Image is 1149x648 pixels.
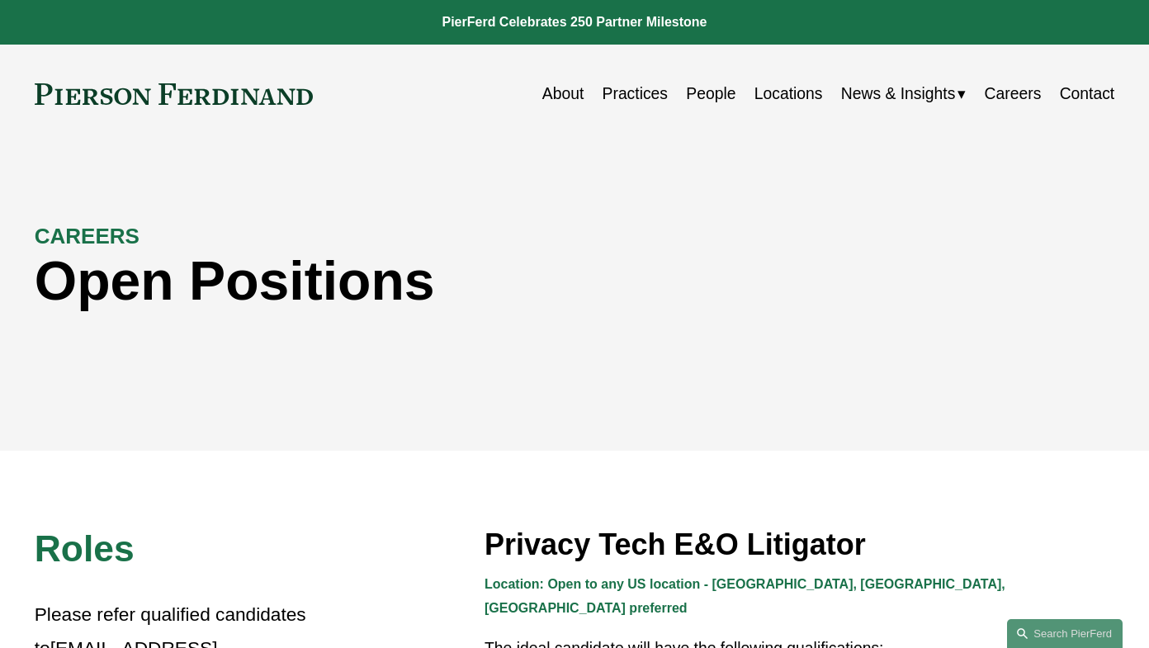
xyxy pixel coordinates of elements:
[754,78,823,110] a: Locations
[985,78,1042,110] a: Careers
[542,78,584,110] a: About
[485,577,1009,615] strong: Location: Open to any US location - [GEOGRAPHIC_DATA], [GEOGRAPHIC_DATA], [GEOGRAPHIC_DATA] prefe...
[35,224,139,248] strong: CAREERS
[35,250,844,313] h1: Open Positions
[841,79,956,108] span: News & Insights
[841,78,967,110] a: folder dropdown
[1060,78,1115,110] a: Contact
[35,528,135,569] span: Roles
[603,78,668,110] a: Practices
[1007,619,1123,648] a: Search this site
[485,527,1114,564] h3: Privacy Tech E&O Litigator
[686,78,735,110] a: People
